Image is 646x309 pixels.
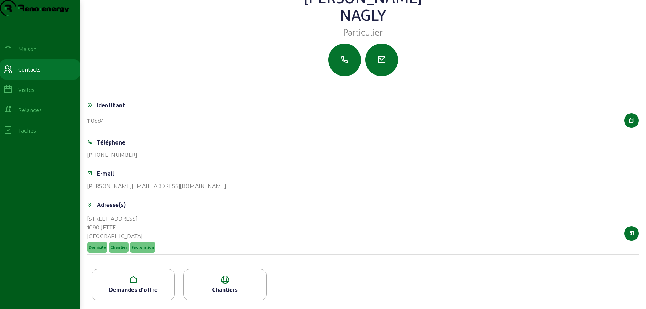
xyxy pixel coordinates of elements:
[87,151,137,158] font: [PHONE_NUMBER]
[87,182,226,189] font: [PERSON_NAME][EMAIL_ADDRESS][DOMAIN_NAME]
[87,232,142,239] font: [GEOGRAPHIC_DATA]
[110,245,127,249] font: Chantier
[109,286,158,293] font: Demandes d'offre
[87,224,116,231] font: 1090 JETTE
[18,86,34,93] font: Visites
[89,245,106,249] font: Domicile
[18,66,41,73] font: Contacts
[131,245,154,249] font: Facturation
[97,201,126,208] font: Adresse(s)
[212,286,238,293] font: Chantiers
[18,45,37,52] font: Maison
[343,27,383,37] font: Particulier
[87,215,137,222] font: [STREET_ADDRESS]
[97,139,125,146] font: Téléphone
[18,127,36,134] font: Tâches
[97,170,114,177] font: E-mail
[18,106,42,113] font: Relances
[87,117,104,124] font: 110884
[340,5,386,24] font: Nagly
[97,102,125,109] font: Identifiant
